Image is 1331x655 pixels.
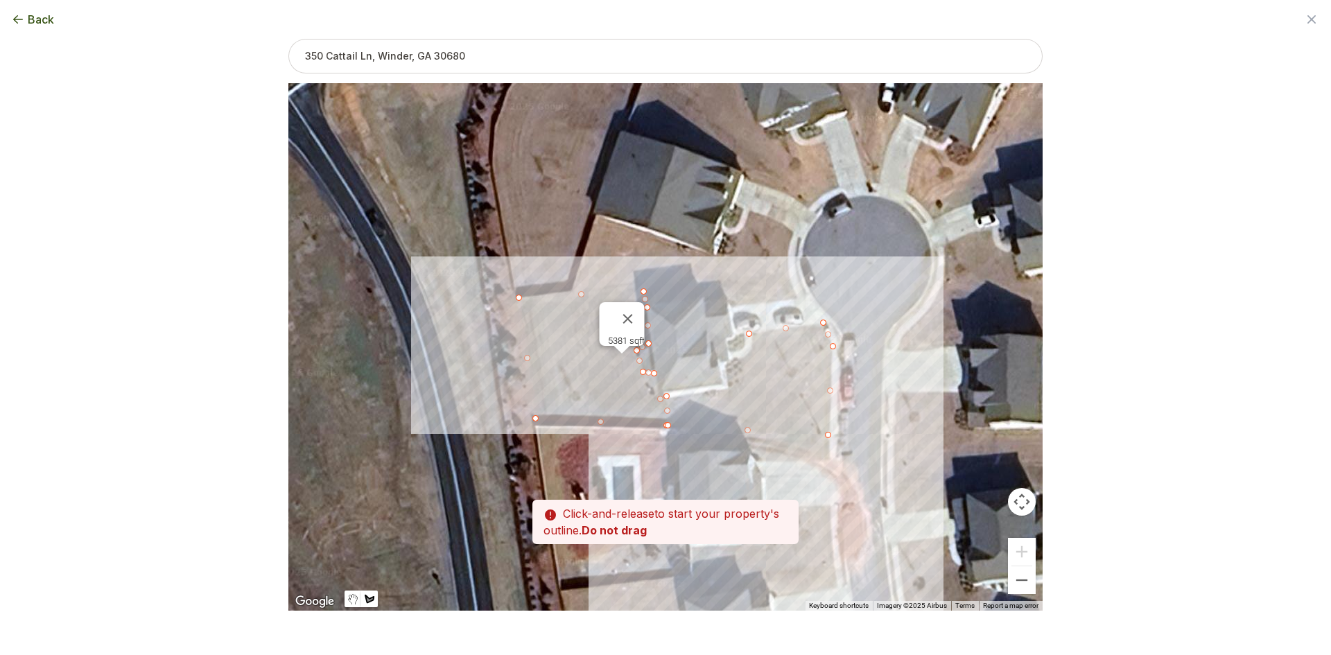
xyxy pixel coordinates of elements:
[1008,538,1036,566] button: Zoom in
[288,39,1043,73] input: 350 Cattail Ln, Winder, GA 30680
[292,593,338,611] img: Google
[582,523,647,537] strong: Do not drag
[28,11,54,28] span: Back
[563,507,654,521] span: Click-and-release
[361,591,378,607] button: Draw a shape
[1008,566,1036,594] button: Zoom out
[877,602,947,609] span: Imagery ©2025 Airbus
[983,602,1038,609] a: Report a map error
[955,602,975,609] a: Terms (opens in new tab)
[611,302,645,335] button: Close
[292,593,338,611] a: Open this area in Google Maps (opens a new window)
[809,601,869,611] button: Keyboard shortcuts
[532,500,799,544] p: to start your property's outline.
[1008,488,1036,516] button: Map camera controls
[608,335,645,346] div: 5381 sqft
[11,11,54,28] button: Back
[345,591,361,607] button: Stop drawing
